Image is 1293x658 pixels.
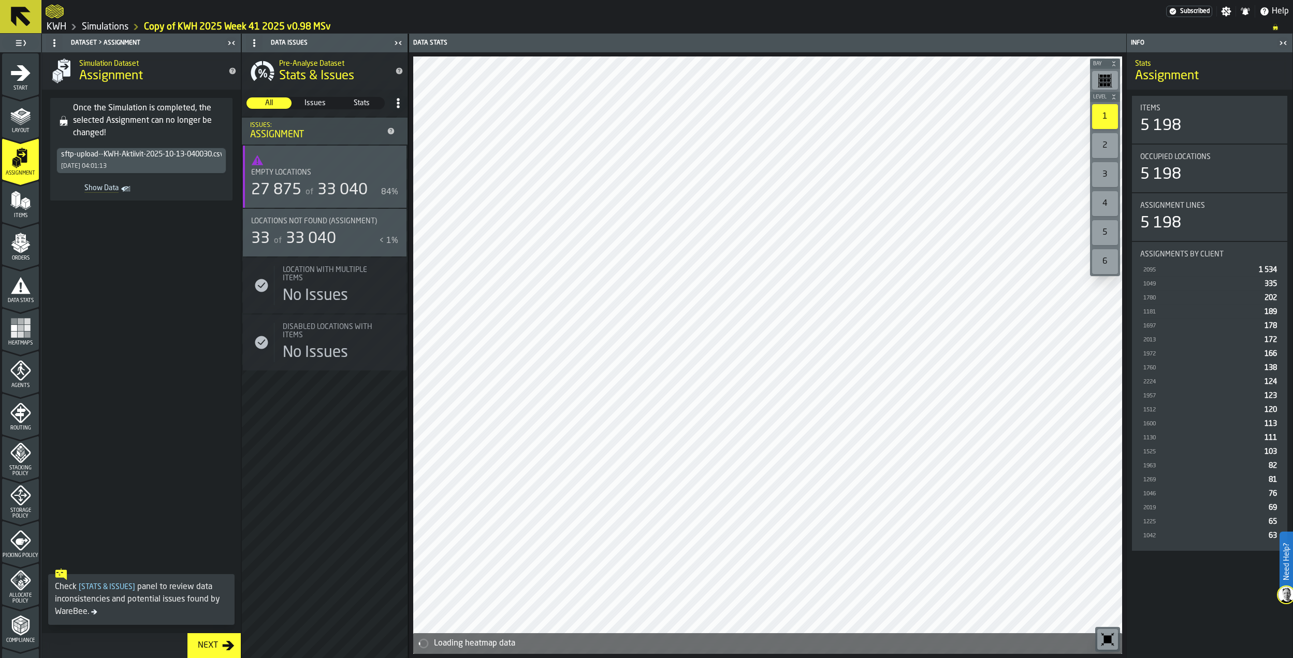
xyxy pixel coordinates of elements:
[1140,319,1279,333] div: StatList-item-1697
[2,96,39,137] li: menu Layout
[1142,449,1260,455] div: 1525
[1166,6,1212,17] div: Menu Subscription
[1140,153,1279,161] div: Title
[1142,421,1260,427] div: 1600
[1090,189,1120,218] div: button-toolbar-undefined
[1265,392,1277,399] span: 123
[283,344,348,362] div: No Issues
[2,508,39,519] span: Storage Policy
[1140,459,1279,473] div: StatList-item-1963
[293,97,338,109] div: thumb
[1140,473,1279,487] div: StatList-item-1269
[1140,104,1160,112] span: Items
[1140,214,1181,233] div: 5 198
[1140,431,1279,445] div: StatList-item-1130
[1092,104,1118,129] div: 1
[251,217,386,225] div: Title
[1265,378,1277,385] span: 124
[77,583,137,591] span: Stats & Issues
[1140,104,1279,112] div: Title
[1140,514,1279,528] div: StatList-item-1225
[1265,308,1277,316] span: 189
[2,553,39,559] span: Picking Policy
[279,58,387,68] h2: Sub Title
[411,39,769,47] div: Data Stats
[1091,61,1109,67] span: Bay
[2,436,39,477] li: menu Stacking Policy
[1272,5,1289,18] span: Help
[413,633,1122,654] div: alert-Loading heatmap data
[2,36,39,50] label: button-toggle-Toggle Full Menu
[1269,476,1277,483] span: 81
[251,217,398,225] div: Title
[56,182,137,196] a: toggle-dataset-table-Show Data
[73,102,228,139] div: Once the Simulation is completed, the selected Assignment can no longer be changed!
[56,148,226,174] div: DropdownMenuValue-8dc8f2e1-db22-4cd3-8e23-717e53ddf08e[DATE] 04:01:13
[2,478,39,520] li: menu Storage Policy
[61,184,119,194] span: Show Data
[247,98,291,108] span: All
[1142,505,1265,511] div: 2019
[2,465,39,477] span: Stacking Policy
[2,425,39,431] span: Routing
[379,235,398,247] div: < 1%
[1265,336,1277,344] span: 172
[243,314,406,370] div: stat-Disabled locations with Items
[274,237,282,245] span: of
[1142,477,1265,483] div: 1269
[1092,133,1118,158] div: 2
[2,383,39,389] span: Agents
[47,21,66,33] a: link-to-/wh/i/4fb45246-3b77-4bb5-b880-c337c3c5facb
[415,631,474,652] a: logo-header
[381,186,398,198] div: 84%
[50,98,233,201] div: alert-Once the Simulation is completed, the selected Assignment can no longer be changed!
[1090,247,1120,276] div: button-toolbar-undefined
[2,255,39,261] span: Orders
[82,21,128,33] a: link-to-/wh/i/4fb45246-3b77-4bb5-b880-c337c3c5facb
[1132,242,1287,551] div: stat-Assignments by Client
[1127,52,1292,90] div: title-Assignment
[1090,218,1120,247] div: button-toolbar-undefined
[1265,280,1277,288] span: 335
[2,593,39,604] span: Allocate Policy
[1142,309,1260,316] div: 1181
[243,146,406,208] div: stat-Empty locations
[1142,519,1265,525] div: 1225
[1140,291,1279,305] div: StatList-item-1780
[1142,295,1260,302] div: 1780
[1265,434,1277,441] span: 111
[1140,202,1205,210] span: Assignment lines
[61,163,107,170] div: [DATE] 04:01:13
[243,258,406,313] div: stat-Location with multiple Items
[1132,96,1287,144] div: stat-Items
[1140,305,1279,319] div: StatList-item-1181
[46,2,64,21] a: logo-header
[2,128,39,134] span: Layout
[250,122,383,129] div: Issues:
[2,138,39,180] li: menu Assignment
[244,35,391,51] div: Data Issues
[79,68,143,84] span: Assignment
[1140,361,1279,375] div: StatList-item-1760
[1142,267,1255,274] div: 2095
[1140,250,1224,259] span: Assignments by Client
[283,287,348,305] div: No Issues
[1269,490,1277,497] span: 76
[1142,533,1265,539] div: 1042
[1140,487,1279,500] div: StatList-item-1046
[246,97,292,109] div: thumb
[1140,202,1279,210] div: Title
[1269,504,1277,511] span: 69
[251,168,386,177] div: Title
[194,639,222,652] div: Next
[61,150,265,159] div: sftp-upload--KWH-Aktiivit-2025-10-13-040030.csv-2025-10-13
[1132,193,1287,241] div: stat-Assignment lines
[1142,281,1260,288] div: 1049
[1140,117,1181,135] div: 5 198
[2,223,39,265] li: menu Orders
[2,521,39,562] li: menu Picking Policy
[1092,162,1118,187] div: 3
[293,98,337,108] span: Issues
[2,181,39,222] li: menu Items
[1132,145,1287,192] div: stat-Occupied Locations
